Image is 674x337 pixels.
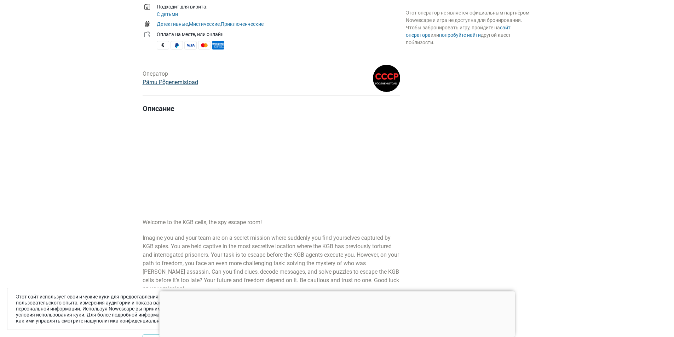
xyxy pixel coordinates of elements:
[373,65,400,92] img: fe131d7f5a6b38b2l.png
[212,41,224,50] span: American Express
[157,20,400,30] td: , ,
[157,21,188,27] a: Детективные
[184,41,197,50] span: Visa
[439,32,481,38] a: попробуйте найти
[159,291,515,335] iframe: Advertisement
[7,288,219,330] div: Этот сайт использует свои и чужие куки для предоставления вам лучшего пользовательского опыта, из...
[143,119,400,218] iframe: Advertisement
[143,104,400,113] h4: Описание
[171,41,183,50] span: PayPal
[157,3,400,11] div: Подходит для визита:
[157,31,400,38] div: Оплата на месте, или онлайн
[143,234,400,293] p: Imagine you and your team are on a secret mission where suddenly you find yourselves captured by ...
[143,79,198,86] a: Pärnu Põgenemistoad
[143,70,198,87] div: Оператор
[198,41,211,50] span: MasterCard
[221,21,264,27] a: Приключенческие
[157,11,178,17] a: С детьми
[406,9,532,46] div: Этот оператор не является официальным партнёром Nowescape и игра не доступна для бронирования. Чт...
[157,41,169,50] span: Наличные
[189,21,220,27] a: Мистические
[143,218,400,227] p: Welcome to the KGB cells, the spy escape room!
